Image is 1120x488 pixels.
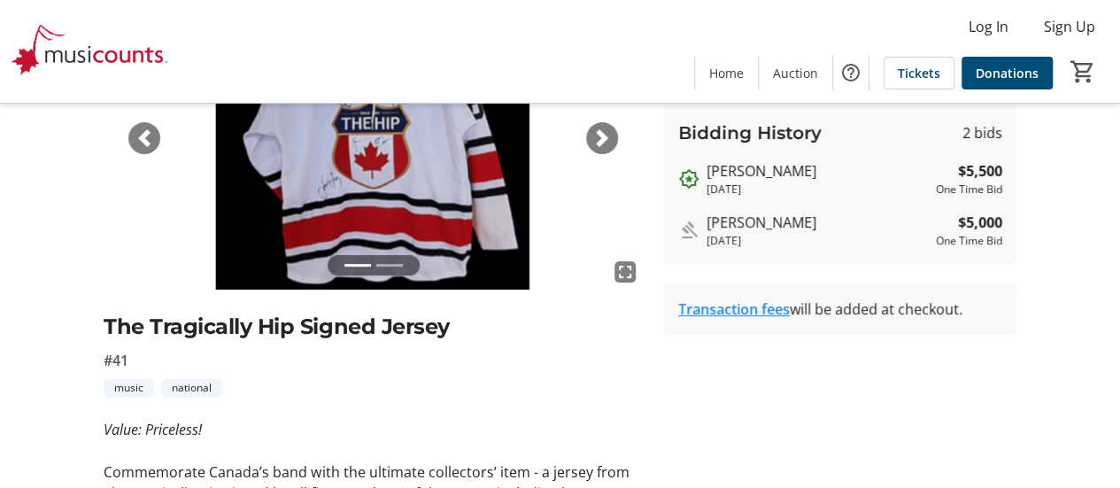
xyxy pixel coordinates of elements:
span: Donations [976,64,1039,82]
button: Log In [954,12,1023,41]
button: Cart [1067,56,1099,88]
div: One Time Bid [936,233,1002,249]
img: MusiCounts's Logo [11,7,168,96]
div: One Time Bid [936,182,1002,198]
mat-icon: Outbid [678,220,699,241]
span: 2 bids [962,122,1002,143]
mat-icon: fullscreen [614,261,636,283]
div: [PERSON_NAME] [707,212,929,233]
tr-label-badge: national [161,378,222,398]
span: Sign Up [1044,16,1095,37]
tr-label-badge: music [104,378,154,398]
span: Tickets [898,64,940,82]
a: Donations [962,57,1053,89]
strong: $5,000 [958,212,1002,233]
span: Home [709,64,744,82]
h2: The Tragically Hip Signed Jersey [104,311,643,343]
strong: $5,500 [958,160,1002,182]
div: [DATE] [707,182,929,198]
a: Auction [759,57,832,89]
span: #41 [104,350,128,371]
button: Help [833,55,869,90]
a: Home [695,57,758,89]
a: Tickets [884,57,954,89]
span: Log In [969,16,1008,37]
div: [PERSON_NAME] [707,160,929,182]
mat-icon: Outbid [678,168,699,190]
h3: Bidding History [678,120,822,146]
div: [DATE] [707,233,929,249]
span: Auction [773,64,818,82]
em: Value: Priceless! [104,420,202,439]
button: Sign Up [1030,12,1109,41]
div: will be added at checkout. [678,298,1002,320]
a: Transaction fees [678,299,790,319]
